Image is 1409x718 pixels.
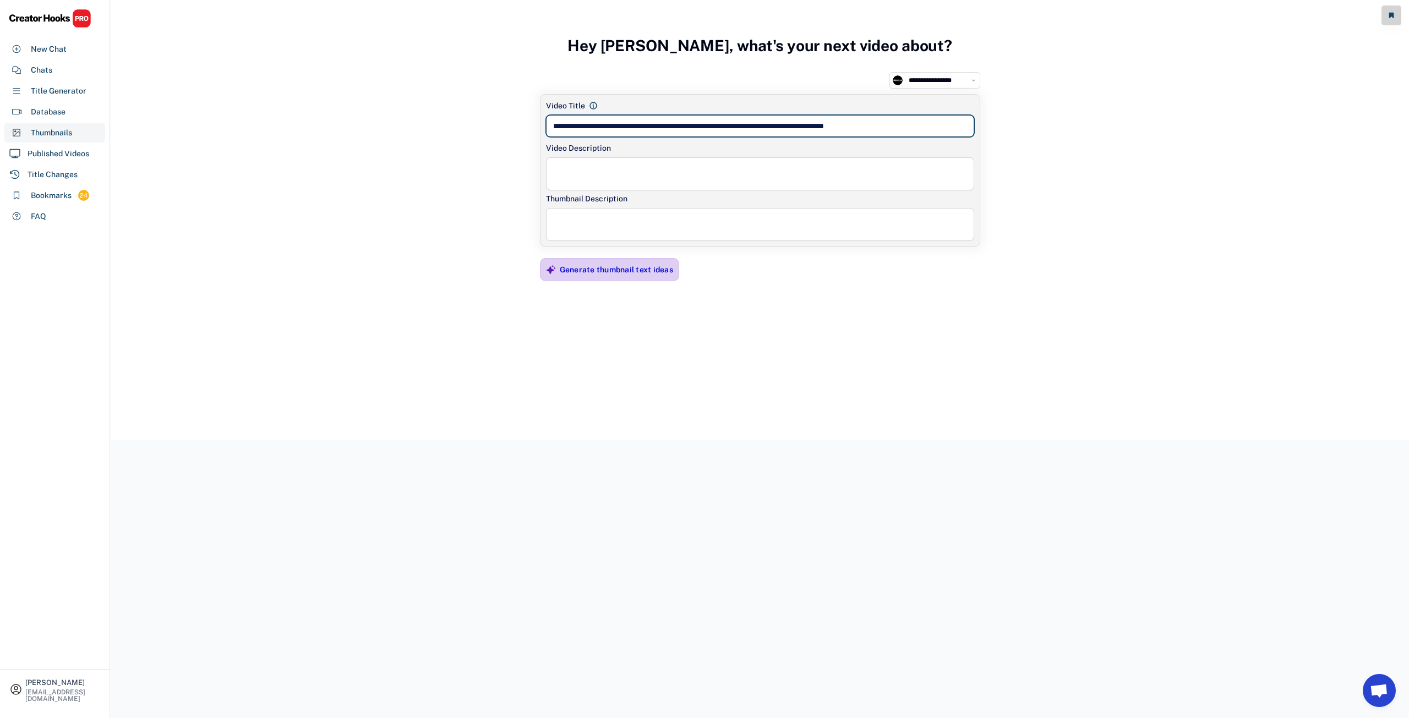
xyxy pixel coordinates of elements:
div: Thumbnails [31,127,72,139]
img: channels4_profile.jpg [893,75,903,85]
div: 24 [78,191,89,200]
div: Thumbnail Description [546,193,974,205]
div: FAQ [31,211,46,222]
div: Bookmarks [31,190,72,201]
div: Title Changes [28,169,78,180]
div: [EMAIL_ADDRESS][DOMAIN_NAME] [25,689,100,702]
div: Generate thumbnail text ideas [560,265,673,275]
h3: Hey [PERSON_NAME], what's your next video about? [567,25,952,67]
img: CHPRO%20Logo.svg [9,9,91,28]
a: Open chat [1363,674,1396,707]
div: Video Description [546,142,974,154]
div: Video Title [546,100,585,112]
div: New Chat [31,43,67,55]
div: [PERSON_NAME] [25,679,100,686]
div: Chats [31,64,52,76]
div: Title Generator [31,85,86,97]
div: Published Videos [28,148,89,160]
div: Database [31,106,65,118]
